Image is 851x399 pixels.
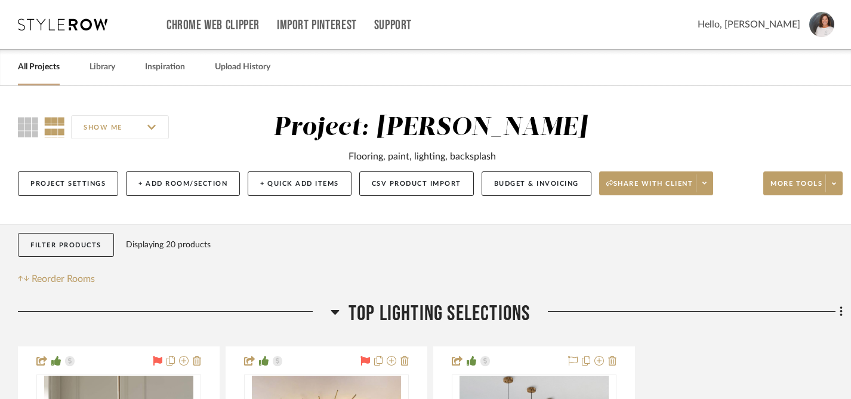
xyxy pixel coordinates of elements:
[18,272,95,286] button: Reorder Rooms
[90,59,115,75] a: Library
[18,59,60,75] a: All Projects
[166,20,260,30] a: Chrome Web Clipper
[126,171,240,196] button: + Add Room/Section
[482,171,591,196] button: Budget & Invoicing
[374,20,412,30] a: Support
[763,171,843,195] button: More tools
[145,59,185,75] a: Inspiration
[770,179,822,197] span: More tools
[349,301,531,327] span: Top Lighting Selections
[606,179,693,197] span: Share with client
[349,149,496,164] div: Flooring, paint, lighting, backsplash
[248,171,351,196] button: + Quick Add Items
[599,171,714,195] button: Share with client
[273,115,587,140] div: Project: [PERSON_NAME]
[215,59,270,75] a: Upload History
[359,171,474,196] button: CSV Product Import
[277,20,357,30] a: Import Pinterest
[32,272,95,286] span: Reorder Rooms
[809,12,834,37] img: avatar
[126,233,211,257] div: Displaying 20 products
[18,171,118,196] button: Project Settings
[18,233,114,257] button: Filter Products
[698,17,800,32] span: Hello, [PERSON_NAME]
